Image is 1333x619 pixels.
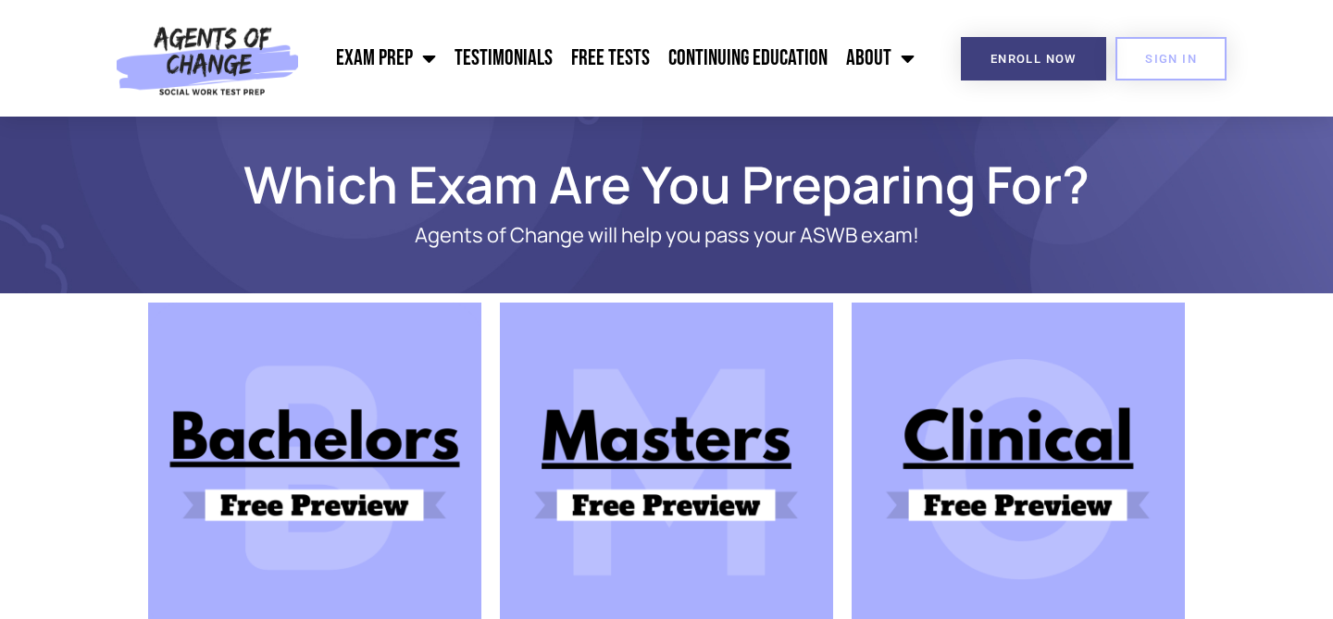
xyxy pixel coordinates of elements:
[1115,37,1227,80] a: SIGN IN
[445,35,562,81] a: Testimonials
[659,35,837,81] a: Continuing Education
[562,35,659,81] a: Free Tests
[837,35,924,81] a: About
[1145,53,1197,65] span: SIGN IN
[213,224,1120,247] p: Agents of Change will help you pass your ASWB exam!
[327,35,445,81] a: Exam Prep
[139,163,1194,205] h1: Which Exam Are You Preparing For?
[990,53,1077,65] span: Enroll Now
[961,37,1106,80] a: Enroll Now
[308,35,925,81] nav: Menu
